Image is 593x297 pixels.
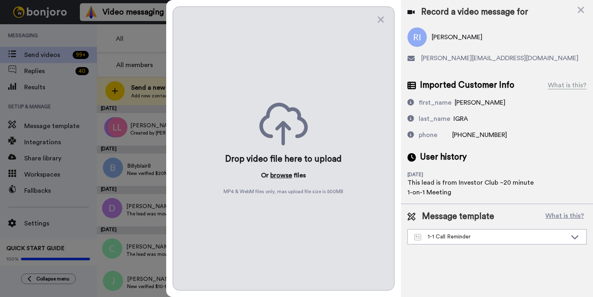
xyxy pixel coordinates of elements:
div: What is this? [548,80,587,90]
p: Or files [261,171,306,180]
span: User history [420,151,467,163]
div: 1-1 Call Reminder [414,233,567,241]
button: What is this? [543,211,587,223]
div: first_name [419,98,451,107]
span: MP4 & WebM files only, max upload file size is 500 MB [223,188,343,195]
span: [PERSON_NAME][EMAIL_ADDRESS][DOMAIN_NAME] [421,53,578,63]
div: This lead is from Investor Club ~20 minute 1-on-1 Meeting [407,178,537,197]
div: Drop video file here to upload [225,154,342,165]
span: IGRA [453,116,468,122]
div: last_name [419,114,450,124]
div: phone [419,130,437,140]
div: [DATE] [407,171,460,178]
img: Message-temps.svg [414,234,421,240]
span: Message template [422,211,494,223]
span: [PERSON_NAME] [455,99,505,106]
span: Imported Customer Info [420,79,514,91]
span: [PHONE_NUMBER] [452,132,507,138]
button: browse [270,171,292,180]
